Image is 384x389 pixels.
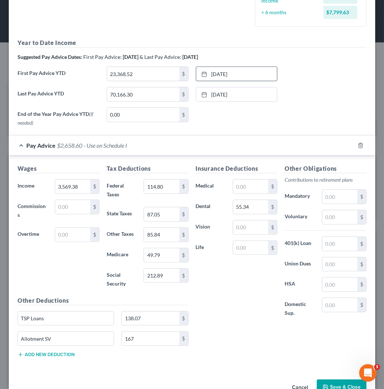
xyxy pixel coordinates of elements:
div: $ [179,332,188,345]
label: Medicare [103,248,140,263]
span: $2,658.60 [57,142,82,149]
input: 0.00 [144,228,179,242]
input: 0.00 [107,108,179,122]
div: $ [179,108,188,122]
div: $ [357,190,366,204]
span: - Use on Schedule I [84,142,127,149]
label: State Taxes [103,207,140,222]
input: 0.00 [322,277,357,291]
span: & Last Pay Advice: [140,54,181,60]
input: 0.00 [55,180,90,193]
label: End of the Year Pay Advice YTD [14,107,103,129]
label: Overtime [14,227,51,242]
input: 0.00 [144,269,179,283]
div: $ [357,298,366,312]
input: 0.00 [144,180,179,193]
p: Contributions to retirement plans [285,176,366,184]
a: [DATE] [196,67,277,81]
div: ÷ 6 months [258,9,320,16]
span: Income [18,182,34,189]
input: 0.00 [233,180,268,193]
input: Specify... [18,332,114,345]
span: (if needed) [18,111,93,126]
h5: Other Deductions [18,296,189,305]
input: 0.00 [55,200,90,214]
label: Federal Taxes [103,179,140,201]
input: 0.00 [122,311,179,325]
label: Dental [192,200,229,214]
iframe: Intercom live chat [359,364,377,382]
label: Other Taxes [103,227,140,242]
strong: Suggested Pay Advice Dates: [18,54,82,60]
label: Domestic Sup. [281,298,318,320]
div: $ [179,269,188,283]
label: Medical [192,179,229,194]
input: 0.00 [233,220,268,234]
button: Add new deduction [18,352,75,358]
label: Voluntary [281,210,318,224]
div: $7,799.63 [323,6,357,19]
input: 0.00 [322,237,357,251]
div: $ [268,200,277,214]
div: $ [179,207,188,221]
a: [DATE] [196,87,277,101]
h5: Other Obligations [285,164,366,173]
div: $ [357,277,366,291]
div: $ [179,87,188,101]
input: 0.00 [322,210,357,224]
input: 0.00 [322,298,357,312]
div: $ [357,210,366,224]
label: 401(k) Loan [281,237,318,251]
div: $ [179,228,188,242]
label: Mandatory [281,189,318,204]
input: Specify... [18,311,114,325]
label: Union Dues [281,257,318,272]
label: HSA [281,277,318,292]
label: Last Pay Advice YTD [14,87,103,107]
h5: Tax Deductions [107,164,189,173]
div: $ [357,237,366,251]
h5: Insurance Deductions [196,164,278,173]
input: 0.00 [322,257,357,271]
input: 0.00 [233,200,268,214]
div: $ [179,248,188,262]
strong: [DATE] [123,54,138,60]
div: $ [357,257,366,271]
label: First Pay Advice YTD [14,67,103,87]
span: First Pay Advice: [83,54,122,60]
div: $ [90,228,99,242]
input: 0.00 [107,67,179,81]
div: $ [179,180,188,193]
label: Life [192,241,229,255]
input: 0.00 [107,87,179,101]
input: 0.00 [322,190,357,204]
label: Vision [192,220,229,235]
label: Commissions [14,200,51,222]
span: Pay Advice [26,142,56,149]
div: $ [90,180,99,193]
div: $ [179,311,188,325]
input: 0.00 [233,241,268,255]
h5: Wages [18,164,99,173]
input: 0.00 [55,228,90,242]
strong: [DATE] [182,54,198,60]
input: 0.00 [122,332,179,345]
div: $ [268,220,277,234]
h5: Year to Date Income [18,38,366,48]
input: 0.00 [144,248,179,262]
div: $ [268,241,277,255]
span: 3 [374,364,380,370]
input: 0.00 [144,207,179,221]
div: $ [268,180,277,193]
label: Social Security [103,268,140,290]
div: $ [90,200,99,214]
div: $ [179,67,188,81]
